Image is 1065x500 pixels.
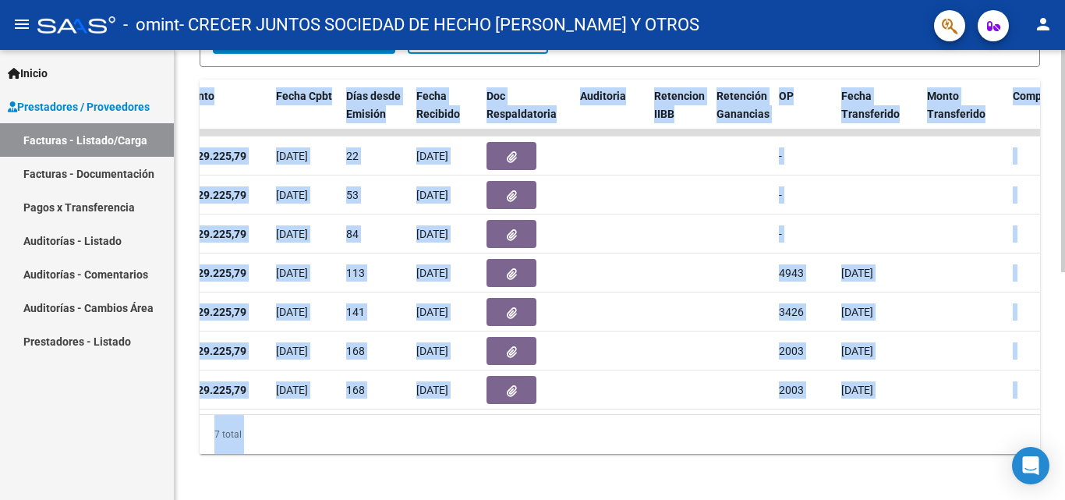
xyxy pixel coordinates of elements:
span: 113 [346,267,365,279]
span: [DATE] [276,306,308,318]
datatable-header-cell: Días desde Emisión [340,80,410,148]
datatable-header-cell: Retención Ganancias [710,80,773,148]
span: Fecha Transferido [841,90,900,120]
mat-icon: menu [12,15,31,34]
span: Retención Ganancias [716,90,770,120]
span: [DATE] [841,267,873,279]
span: - omint [123,8,179,42]
span: - [779,189,782,201]
span: 168 [346,345,365,357]
span: [DATE] [416,267,448,279]
datatable-header-cell: Doc Respaldatoria [480,80,574,148]
span: 3426 [779,306,804,318]
span: 22 [346,150,359,162]
span: Monto Transferido [927,90,985,120]
datatable-header-cell: Auditoria [574,80,648,148]
span: Fecha Cpbt [276,90,332,102]
span: - CRECER JUNTOS SOCIEDAD DE HECHO [PERSON_NAME] Y OTROS [179,8,699,42]
datatable-header-cell: Fecha Cpbt [270,80,340,148]
span: - [779,228,782,240]
span: [DATE] [276,228,308,240]
mat-icon: person [1034,15,1053,34]
span: 168 [346,384,365,396]
span: Auditoria [580,90,626,102]
span: - [779,150,782,162]
span: Prestadores / Proveedores [8,98,150,115]
span: Inicio [8,65,48,82]
span: 4943 [779,267,804,279]
span: [DATE] [276,267,308,279]
span: [DATE] [416,228,448,240]
span: 2003 [779,384,804,396]
span: [DATE] [841,345,873,357]
span: Fecha Recibido [416,90,460,120]
span: Retencion IIBB [654,90,705,120]
datatable-header-cell: Retencion IIBB [648,80,710,148]
strong: $ 729.225,79 [182,267,246,279]
div: Open Intercom Messenger [1012,447,1049,484]
span: [DATE] [416,189,448,201]
strong: $ 729.225,79 [182,189,246,201]
strong: $ 729.225,79 [182,345,246,357]
span: [DATE] [416,384,448,396]
datatable-header-cell: Monto [176,80,270,148]
span: 84 [346,228,359,240]
span: OP [779,90,794,102]
span: [DATE] [276,189,308,201]
span: [DATE] [276,384,308,396]
span: [DATE] [416,345,448,357]
span: 2003 [779,345,804,357]
div: 7 total [200,415,1040,454]
span: [DATE] [276,150,308,162]
span: [DATE] [416,306,448,318]
span: Días desde Emisión [346,90,401,120]
strong: $ 729.225,79 [182,150,246,162]
span: Doc Respaldatoria [487,90,557,120]
span: [DATE] [416,150,448,162]
datatable-header-cell: Fecha Transferido [835,80,921,148]
strong: $ 729.225,79 [182,228,246,240]
span: [DATE] [841,306,873,318]
datatable-header-cell: OP [773,80,835,148]
span: 53 [346,189,359,201]
datatable-header-cell: Monto Transferido [921,80,1007,148]
span: [DATE] [276,345,308,357]
span: 141 [346,306,365,318]
strong: $ 729.225,79 [182,384,246,396]
span: [DATE] [841,384,873,396]
strong: $ 729.225,79 [182,306,246,318]
datatable-header-cell: Fecha Recibido [410,80,480,148]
